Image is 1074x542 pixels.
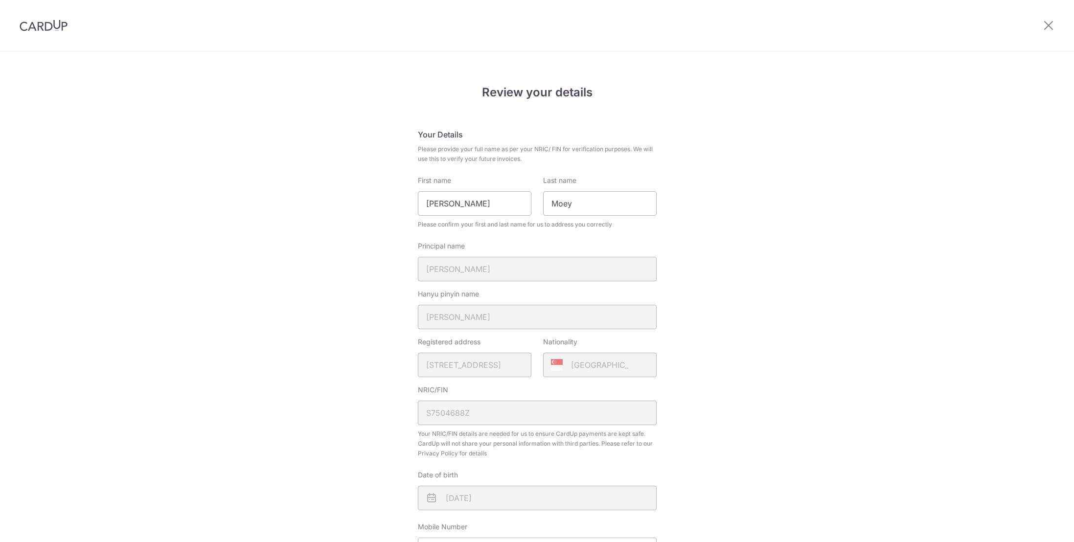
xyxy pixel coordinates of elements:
label: Principal name [418,241,465,251]
input: First Name [418,191,531,216]
label: NRIC/FIN [418,385,448,395]
h5: Your Details [418,129,657,140]
label: First name [418,176,451,185]
img: CardUp [20,20,68,31]
span: Your NRIC/FIN details are needed for us to ensure CardUp payments are kept safe. CardUp will not ... [418,429,657,458]
label: Hanyu pinyin name [418,289,479,299]
input: Last name [543,191,657,216]
label: Nationality [543,337,577,347]
span: Please provide your full name as per your NRIC/ FIN for verification purposes. We will use this t... [418,144,657,164]
h4: Review your details [418,84,657,101]
span: Please confirm your first and last name for us to address you correctly [418,220,657,229]
label: Mobile Number [418,522,467,532]
label: Date of birth [418,470,458,480]
label: Registered address [418,337,480,347]
label: Last name [543,176,576,185]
